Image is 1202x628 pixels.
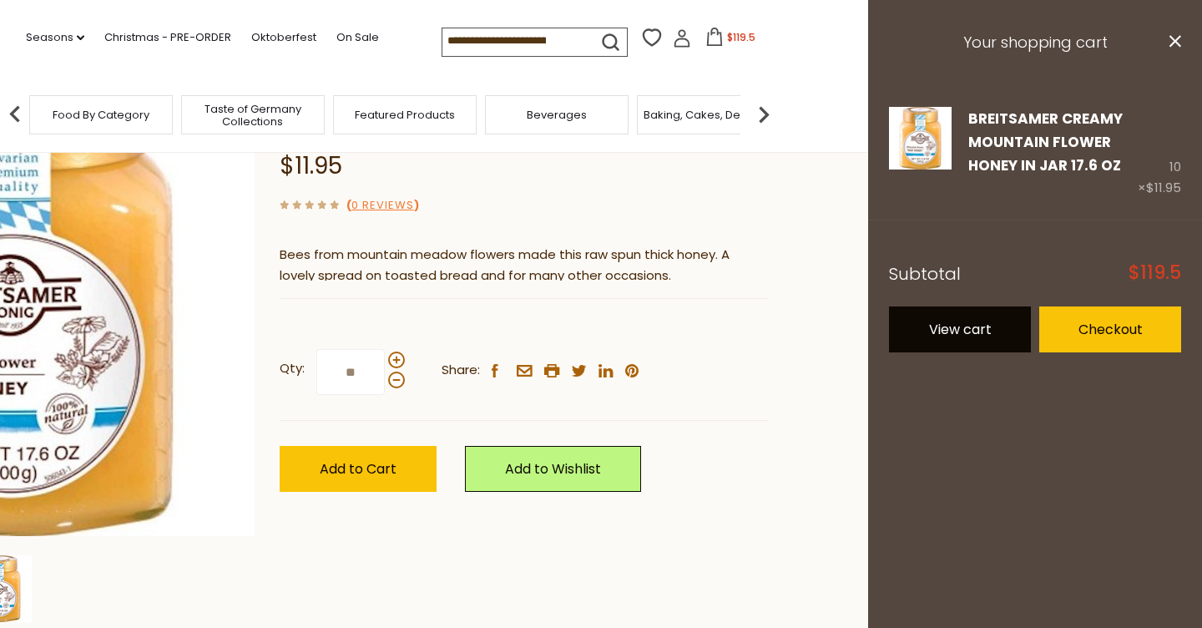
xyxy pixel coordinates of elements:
span: $11.95 [1146,179,1181,196]
div: 10 × [1138,107,1181,200]
a: Featured Products [355,109,455,121]
button: Add to Cart [280,446,437,492]
a: View cart [889,306,1031,352]
a: Add to Wishlist [465,446,641,492]
span: $11.95 [280,149,342,182]
p: Bees from mountain meadow flowers made this raw spun thick honey. A lovely spread on toasted brea... [280,245,768,286]
span: Subtotal [889,262,961,286]
a: Checkout [1039,306,1181,352]
span: Share: [442,360,480,381]
a: Breitsamer Creamy Mountain Flower Honey in Jar 17.6 oz [889,107,952,200]
a: Food By Category [53,109,149,121]
a: Christmas - PRE-ORDER [104,28,231,47]
span: $119.5 [1129,264,1181,282]
span: Add to Cart [320,459,396,479]
a: Breitsamer Creamy Mountain Flower Honey in Jar 17.6 oz [968,109,1123,176]
a: 0 Reviews [351,197,414,215]
a: Beverages [527,109,587,121]
span: $119.5 [727,30,755,44]
span: ( ) [346,197,419,213]
a: Taste of Germany Collections [186,103,320,128]
button: $119.5 [694,28,765,53]
a: On Sale [336,28,379,47]
strong: Qty: [280,358,305,379]
a: Seasons [26,28,84,47]
input: Qty: [316,349,385,395]
img: next arrow [747,98,780,131]
a: Baking, Cakes, Desserts [644,109,773,121]
a: Oktoberfest [251,28,316,47]
img: Breitsamer Creamy Mountain Flower Honey in Jar 17.6 oz [889,107,952,170]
